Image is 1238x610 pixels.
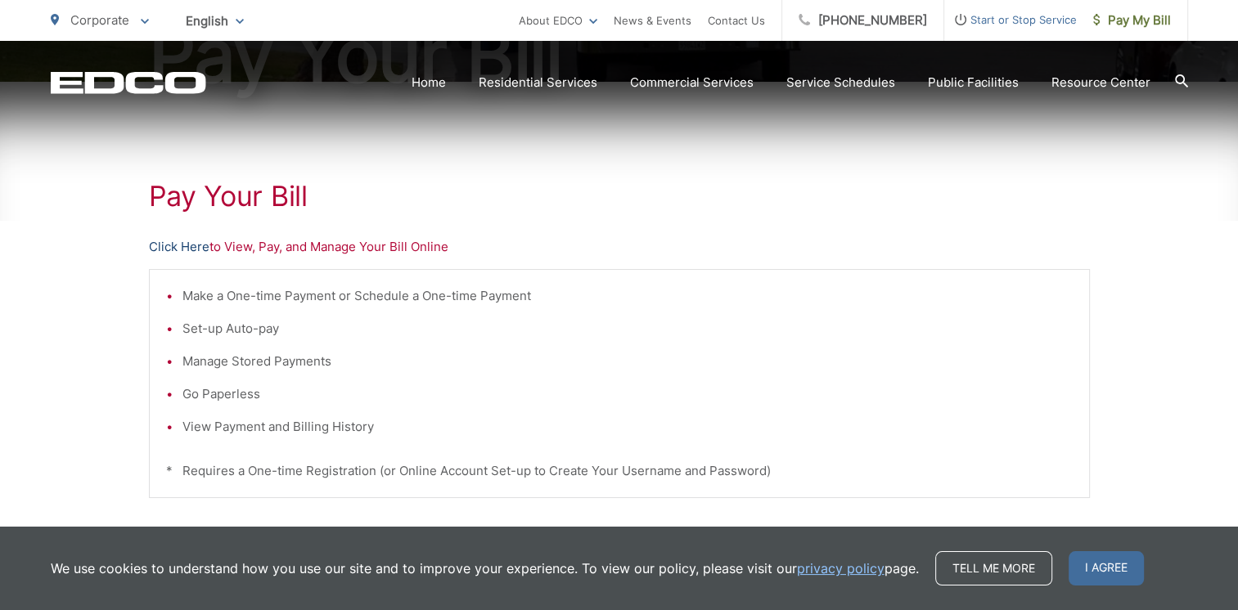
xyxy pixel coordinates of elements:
a: News & Events [614,11,691,30]
h1: Pay Your Bill [149,180,1090,213]
a: Service Schedules [786,73,895,92]
p: - OR - [290,523,1090,547]
a: Residential Services [479,73,597,92]
a: Commercial Services [630,73,754,92]
p: * Requires a One-time Registration (or Online Account Set-up to Create Your Username and Password) [166,461,1073,481]
li: View Payment and Billing History [182,417,1073,437]
a: Home [412,73,446,92]
a: Contact Us [708,11,765,30]
a: About EDCO [519,11,597,30]
a: Resource Center [1051,73,1150,92]
a: EDCD logo. Return to the homepage. [51,71,206,94]
a: privacy policy [797,558,885,578]
span: English [173,7,256,35]
span: I agree [1069,551,1144,585]
p: We use cookies to understand how you use our site and to improve your experience. To view our pol... [51,558,919,578]
a: Tell me more [935,551,1052,585]
li: Set-up Auto-pay [182,319,1073,339]
span: Corporate [70,12,129,28]
a: Click Here [149,237,209,257]
li: Manage Stored Payments [182,352,1073,371]
a: Public Facilities [928,73,1019,92]
li: Make a One-time Payment or Schedule a One-time Payment [182,286,1073,306]
p: to View, Pay, and Manage Your Bill Online [149,237,1090,257]
span: Pay My Bill [1093,11,1171,30]
li: Go Paperless [182,384,1073,404]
